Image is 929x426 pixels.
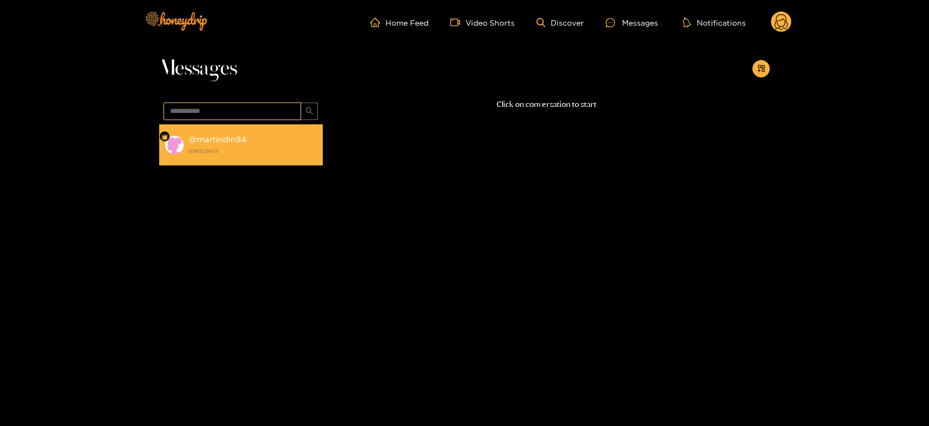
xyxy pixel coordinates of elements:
[189,146,317,156] strong: [DATE] 09:53
[752,60,770,77] button: appstore-add
[450,17,515,27] a: Video Shorts
[680,17,749,28] button: Notifications
[300,103,318,120] button: search
[323,98,770,111] p: Click on conversation to start
[165,135,184,155] img: conversation
[606,16,658,29] div: Messages
[189,135,246,144] strong: @ martindin94
[536,18,584,27] a: Discover
[370,17,385,27] span: home
[161,134,168,140] img: Fan Level
[370,17,429,27] a: Home Feed
[450,17,466,27] span: video-camera
[757,64,765,74] span: appstore-add
[159,56,237,82] span: Messages
[305,107,313,116] span: search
